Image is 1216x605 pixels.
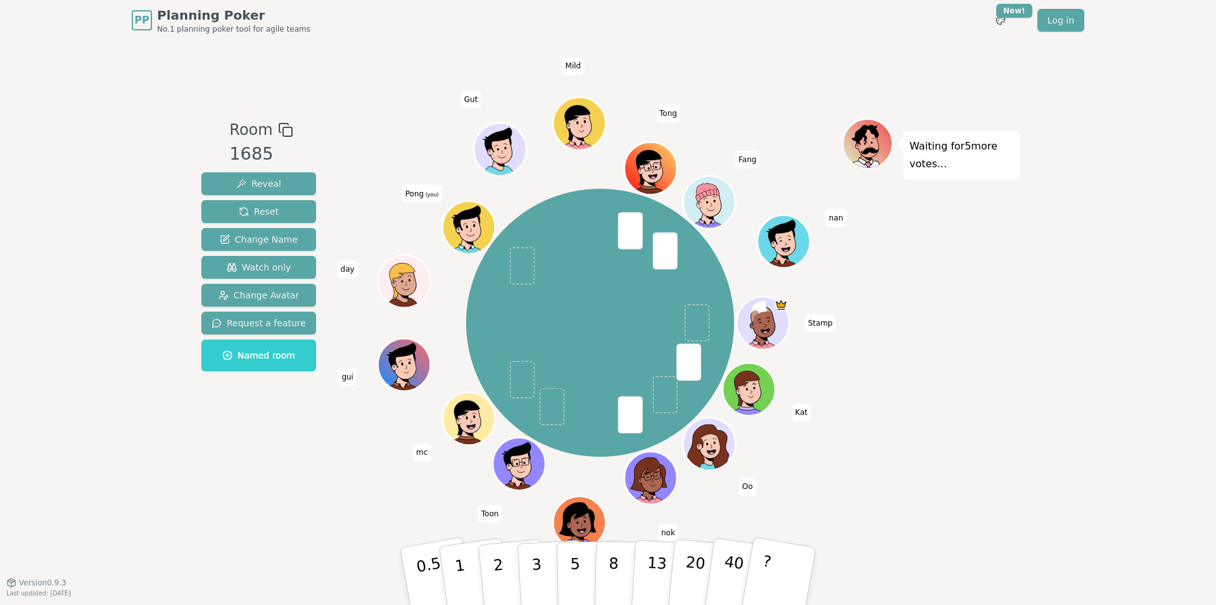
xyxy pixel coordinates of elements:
span: Click to change your name [562,57,585,75]
span: Stamp is the host [774,298,787,312]
span: Click to change your name [338,260,358,278]
button: Request a feature [201,312,316,334]
button: Named room [201,340,316,371]
button: Watch only [201,256,316,279]
span: Last updated: [DATE] [6,590,71,597]
span: Room [229,118,272,141]
span: Named room [222,349,295,362]
span: Click to change your name [792,404,811,421]
button: Reveal [201,172,316,195]
span: Click to change your name [805,314,836,332]
a: PPPlanning PokerNo.1 planning poker tool for agile teams [132,6,310,34]
span: Change Name [220,233,298,246]
span: No.1 planning poker tool for agile teams [157,24,310,34]
a: Log in [1037,9,1084,32]
span: Reset [239,205,279,218]
span: Click to change your name [656,105,680,122]
button: Click to change your avatar [444,203,493,252]
span: Planning Poker [157,6,310,24]
span: Click to change your name [478,505,502,523]
span: Request a feature [212,317,306,329]
button: Version0.9.3 [6,578,66,588]
span: Watch only [227,261,291,274]
span: Click to change your name [739,478,756,495]
span: Click to change your name [413,443,431,461]
span: Click to change your name [735,150,759,168]
span: Click to change your name [338,367,357,385]
span: Reveal [236,177,281,190]
span: Version 0.9.3 [19,578,66,588]
span: (you) [424,191,439,197]
button: New! [989,9,1012,32]
span: Change Avatar [218,289,300,302]
span: PP [134,13,149,28]
button: Change Name [201,228,316,251]
span: Click to change your name [826,209,847,227]
span: Click to change your name [402,184,442,202]
span: Click to change your name [658,523,678,541]
div: New! [996,4,1032,18]
p: Waiting for 5 more votes... [909,137,1013,173]
button: Reset [201,200,316,223]
span: Click to change your name [461,90,481,108]
button: Change Avatar [201,284,316,307]
div: 1685 [229,141,293,167]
